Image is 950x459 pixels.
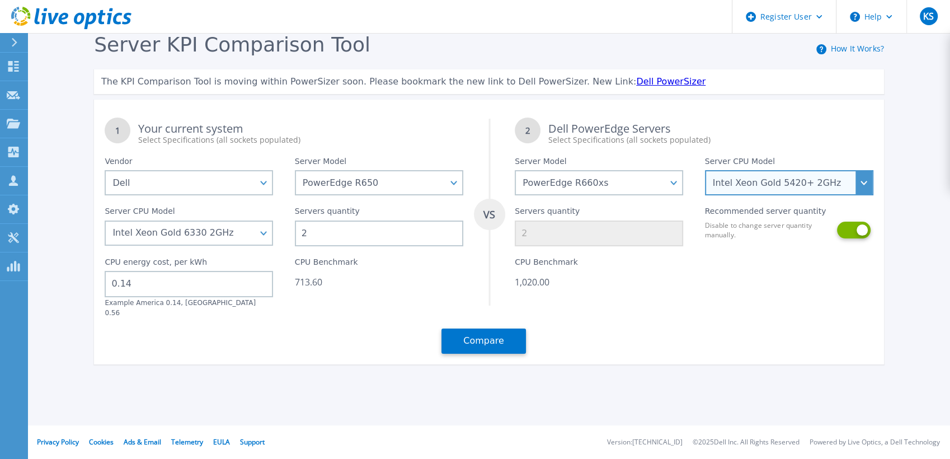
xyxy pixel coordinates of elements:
[831,43,884,54] a: How It Works?
[94,33,370,56] span: Server KPI Comparison Tool
[105,257,207,271] label: CPU energy cost, per kWh
[705,207,826,220] label: Recommended server quantity
[138,134,463,146] div: Select Specifications (all sockets populated)
[295,157,346,170] label: Server Model
[138,123,463,146] div: Your current system
[636,76,706,87] a: Dell PowerSizer
[105,157,132,170] label: Vendor
[515,157,566,170] label: Server Model
[483,208,495,221] tspan: VS
[101,76,636,87] span: The KPI Comparison Tool is moving within PowerSizer soon. Please bookmark the new link to Dell Po...
[295,207,360,220] label: Servers quantity
[295,257,358,271] label: CPU Benchmark
[295,277,463,288] div: 713.60
[515,277,683,288] div: 1,020.00
[705,157,775,170] label: Server CPU Model
[37,437,79,447] a: Privacy Policy
[89,437,114,447] a: Cookies
[923,12,934,21] span: KS
[240,437,265,447] a: Support
[607,439,683,446] li: Version: [TECHNICAL_ID]
[810,439,940,446] li: Powered by Live Optics, a Dell Technology
[124,437,161,447] a: Ads & Email
[441,329,526,354] button: Compare
[105,271,273,297] input: 0.00
[705,221,830,240] label: Disable to change server quantity manually.
[105,207,175,220] label: Server CPU Model
[693,439,799,446] li: © 2025 Dell Inc. All Rights Reserved
[515,257,578,271] label: CPU Benchmark
[515,207,580,220] label: Servers quantity
[115,125,120,136] tspan: 1
[105,299,256,317] label: Example America 0.14, [GEOGRAPHIC_DATA] 0.56
[171,437,203,447] a: Telemetry
[548,123,873,146] div: Dell PowerEdge Servers
[548,134,873,146] div: Select Specifications (all sockets populated)
[213,437,230,447] a: EULA
[525,125,530,136] tspan: 2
